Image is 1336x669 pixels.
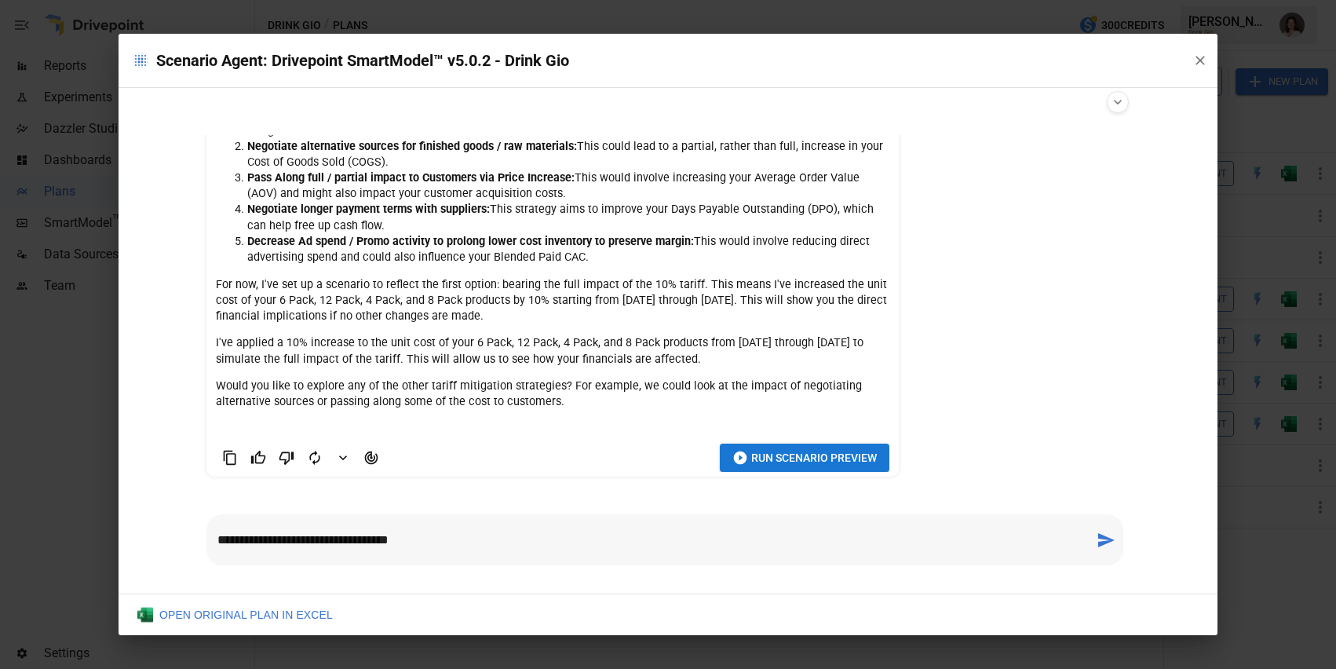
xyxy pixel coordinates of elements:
[357,444,385,472] button: Agent Changes Data
[1090,525,1122,556] button: send message
[216,335,889,367] p: I've applied a 10% increase to the unit cost of your 6 Pack, 12 Pack, 4 Pack, and 8 Pack products...
[247,235,694,248] strong: Decrease Ad spend / Promo activity to prolong lower cost inventory to preserve margin:
[247,170,889,202] li: This would involve increasing your Average Order Value (AOV) and might also impact your customer ...
[247,234,889,265] li: This would involve reducing direct advertising spend and could also influence your Blended Paid CAC.
[247,171,575,185] strong: Pass Along full / partial impact to Customers via Price Increase:
[216,378,889,410] p: Would you like to explore any of the other tariff mitigation strategies? For example, we could lo...
[301,445,329,470] button: Regenerate Response
[247,140,577,153] strong: Negotiate alternative sources for finished goods / raw materials:
[247,139,889,170] li: This could lead to a partial, rather than full, increase in your Cost of Goods Sold (COGS).
[272,445,301,470] button: Bad Response
[247,203,490,216] strong: Negotiate longer payment terms with suppliers:
[131,48,1180,73] p: Scenario Agent: Drivepoint SmartModel™ v5.0.2 - Drink Gio
[247,202,889,233] li: This strategy aims to improve your Days Payable Outstanding (DPO), which can help free up cash flow.
[216,277,889,324] p: For now, I've set up a scenario to reflect the first option: bearing the full impact of the 10% t...
[751,448,877,468] span: Run Scenario Preview
[244,445,272,470] button: Good Response
[1107,91,1129,113] button: Show agent settings
[329,444,357,472] button: Detailed Feedback
[137,607,333,623] div: OPEN ORIGINAL PLAN IN EXCEL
